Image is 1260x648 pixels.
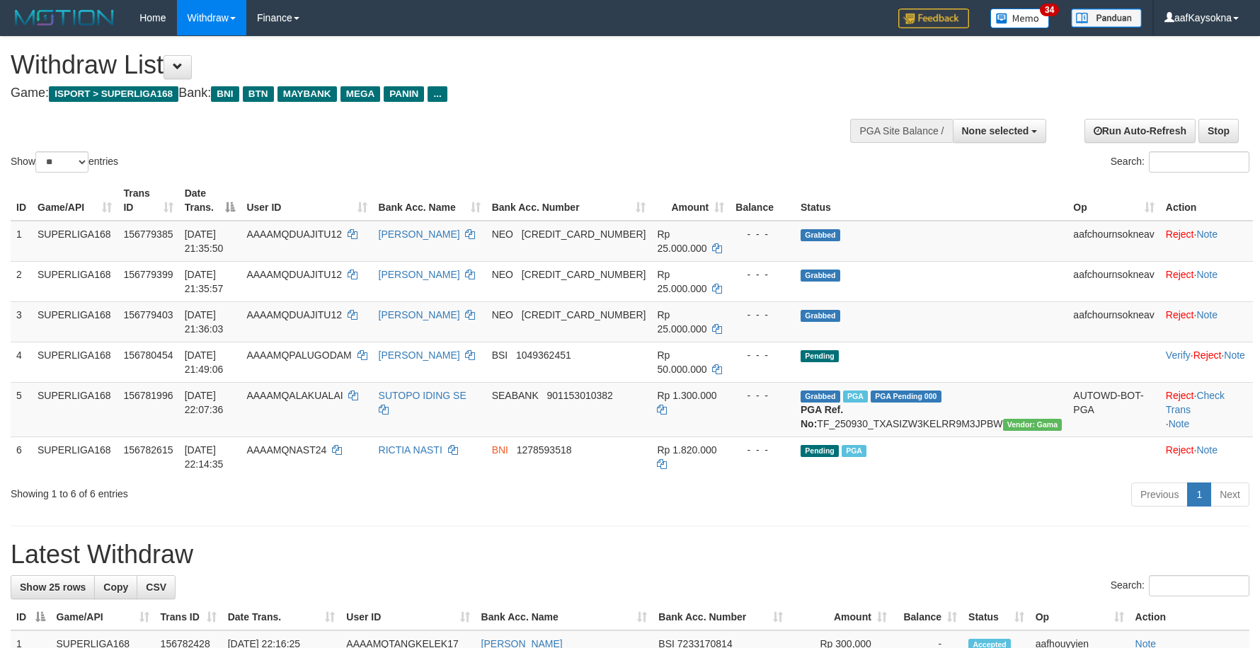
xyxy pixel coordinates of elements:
td: aafchournsokneav [1067,301,1159,342]
span: NEO [492,309,513,320]
span: [DATE] 22:14:35 [185,444,224,470]
a: Copy [94,575,137,599]
span: Copy 901153010382 to clipboard [546,390,612,401]
th: Status: activate to sort column ascending [963,604,1030,630]
td: SUPERLIGA168 [32,221,118,262]
img: MOTION_logo.png [11,7,118,28]
span: AAAAMQNAST24 [246,444,326,456]
a: Reject [1166,444,1194,456]
span: 156780454 [123,349,173,361]
th: Game/API: activate to sort column ascending [32,180,118,221]
span: Vendor URL: https://trx31.1velocity.biz [1003,419,1063,431]
img: panduan.png [1071,8,1142,28]
td: · · [1160,382,1253,436]
th: Trans ID: activate to sort column ascending [155,604,222,630]
a: Reject [1166,228,1194,240]
th: Balance: activate to sort column ascending [893,604,963,630]
th: Amount: activate to sort column ascending [651,180,730,221]
select: Showentries [35,151,88,173]
td: TF_250930_TXASIZW3KELRR9M3JPBW [795,382,1067,436]
span: MAYBANK [277,86,337,102]
span: BNI [492,444,508,456]
th: User ID: activate to sort column ascending [340,604,475,630]
span: SEABANK [492,390,539,401]
a: Next [1210,482,1249,507]
th: Date Trans.: activate to sort column ascending [222,604,341,630]
td: SUPERLIGA168 [32,342,118,382]
a: Reject [1166,309,1194,320]
div: - - - [735,388,789,403]
span: [DATE] 21:49:06 [185,349,224,375]
h4: Game: Bank: [11,86,826,100]
div: - - - [735,308,789,322]
a: Note [1196,309,1218,320]
label: Search: [1111,151,1249,173]
span: 156781996 [123,390,173,401]
a: Previous [1131,482,1188,507]
a: Reject [1166,390,1194,401]
span: Grabbed [801,390,840,403]
span: AAAAMQDUAJITU12 [246,309,342,320]
input: Search: [1149,575,1249,596]
span: Rp 25.000.000 [657,228,706,254]
a: Verify [1166,349,1191,361]
a: Note [1169,418,1190,429]
span: Marked by aafromsomean [843,390,868,403]
span: AAAAMQPALUGODAM [246,349,351,361]
div: Showing 1 to 6 of 6 entries [11,481,515,501]
th: ID [11,180,32,221]
th: Op: activate to sort column ascending [1067,180,1159,221]
a: SUTOPO IDING SE [379,390,466,401]
span: Grabbed [801,229,840,241]
span: AAAAMQALAKUALAI [246,390,343,401]
span: Rp 50.000.000 [657,349,706,375]
span: Pending [801,445,839,457]
span: AAAAMQDUAJITU12 [246,228,342,240]
td: 3 [11,301,32,342]
span: MEGA [340,86,381,102]
span: [DATE] 21:35:50 [185,228,224,254]
button: None selected [953,119,1047,143]
div: - - - [735,267,789,282]
td: · [1160,436,1253,477]
span: Rp 1.300.000 [657,390,716,401]
span: CSV [146,582,166,593]
span: Rp 25.000.000 [657,269,706,294]
a: RICTIA NASTI [379,444,442,456]
span: 156779399 [123,269,173,280]
th: Date Trans.: activate to sort column descending [179,180,241,221]
label: Show entries [11,151,118,173]
span: Copy 5859457140486971 to clipboard [522,309,646,320]
b: PGA Ref. No: [801,404,843,429]
a: Reject [1193,349,1222,361]
img: Feedback.jpg [898,8,969,28]
span: Copy 5859457140486971 to clipboard [522,228,646,240]
th: Status [795,180,1067,221]
span: PANIN [384,86,424,102]
th: Bank Acc. Number: activate to sort column ascending [486,180,652,221]
td: 4 [11,342,32,382]
span: Rp 1.820.000 [657,444,716,456]
a: Note [1196,269,1218,280]
span: AAAAMQDUAJITU12 [246,269,342,280]
td: SUPERLIGA168 [32,382,118,436]
div: - - - [735,227,789,241]
span: 156779385 [123,228,173,240]
div: - - - [735,348,789,362]
a: [PERSON_NAME] [379,228,460,240]
td: · [1160,261,1253,301]
span: Copy 5859457140486971 to clipboard [522,269,646,280]
td: · [1160,221,1253,262]
span: [DATE] 21:35:57 [185,269,224,294]
span: NEO [492,269,513,280]
td: AUTOWD-BOT-PGA [1067,382,1159,436]
a: 1 [1187,482,1211,507]
span: Copy [103,582,128,593]
span: Marked by aafphoenmanit [842,445,866,457]
td: 1 [11,221,32,262]
td: · [1160,301,1253,342]
th: Trans ID: activate to sort column ascending [118,180,178,221]
th: Game/API: activate to sort column ascending [51,604,155,630]
a: Note [1196,228,1218,240]
th: Bank Acc. Name: activate to sort column ascending [373,180,486,221]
